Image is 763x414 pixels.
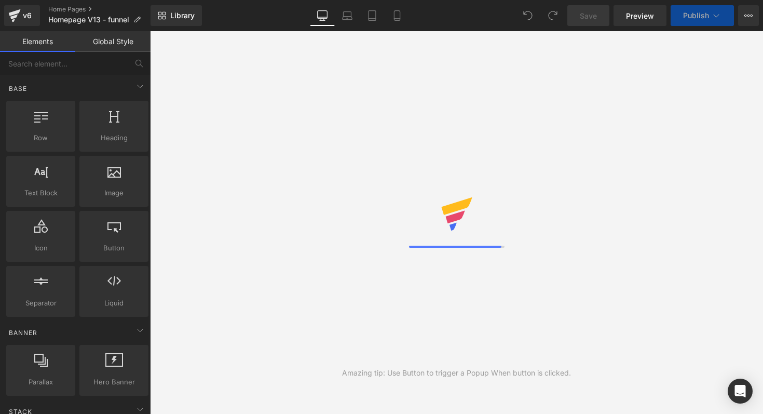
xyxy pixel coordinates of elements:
a: Desktop [310,5,335,26]
a: New Library [151,5,202,26]
a: Home Pages [48,5,151,14]
span: Liquid [83,298,145,309]
span: Heading [83,132,145,143]
span: Banner [8,328,38,338]
button: Undo [517,5,538,26]
span: Preview [626,10,654,21]
span: Row [9,132,72,143]
span: Save [580,10,597,21]
span: Homepage V13 - funnel [48,16,129,24]
span: Hero Banner [83,377,145,388]
a: Laptop [335,5,360,26]
span: Image [83,188,145,198]
button: Publish [671,5,734,26]
span: Parallax [9,377,72,388]
div: v6 [21,9,34,22]
div: Amazing tip: Use Button to trigger a Popup When button is clicked. [342,367,571,379]
div: Open Intercom Messenger [728,379,753,404]
span: Library [170,11,195,20]
span: Separator [9,298,72,309]
button: More [738,5,759,26]
span: Text Block [9,188,72,198]
a: Tablet [360,5,385,26]
span: Button [83,243,145,253]
span: Publish [683,11,709,20]
a: v6 [4,5,40,26]
a: Global Style [75,31,151,52]
span: Base [8,84,28,94]
span: Icon [9,243,72,253]
a: Preview [614,5,666,26]
a: Mobile [385,5,410,26]
button: Redo [542,5,563,26]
